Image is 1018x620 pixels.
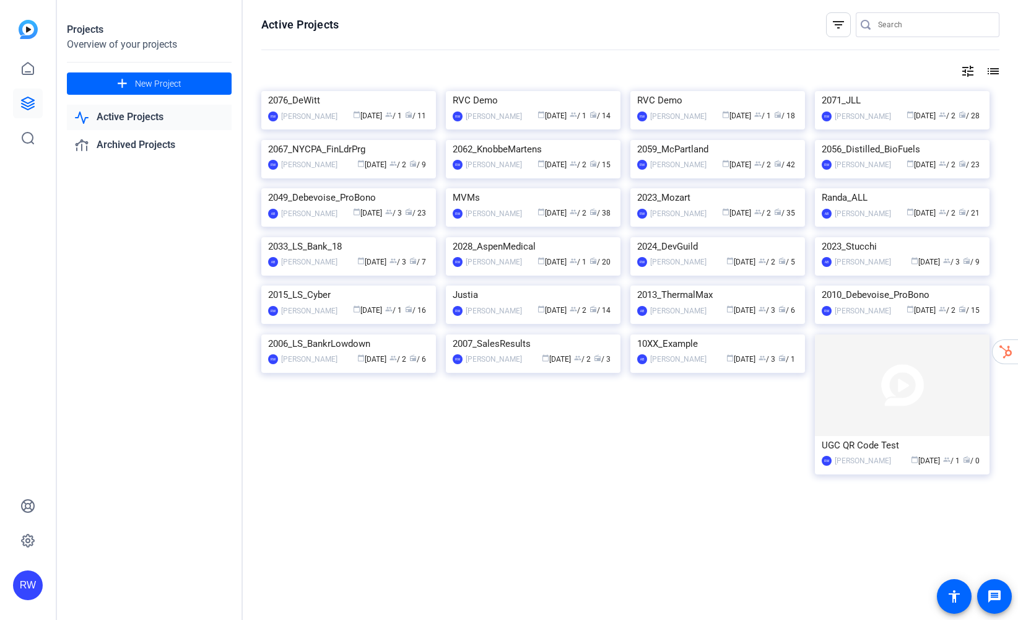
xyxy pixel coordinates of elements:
[822,456,832,466] div: RW
[570,306,586,315] span: / 2
[385,111,402,120] span: / 1
[353,111,360,118] span: calendar_today
[405,306,426,315] span: / 16
[268,91,429,110] div: 2076_DeWitt
[281,159,337,171] div: [PERSON_NAME]
[939,208,946,216] span: group
[353,208,360,216] span: calendar_today
[939,306,955,315] span: / 2
[959,111,980,120] span: / 28
[835,207,891,220] div: [PERSON_NAME]
[570,111,586,120] span: / 1
[774,160,781,167] span: radio
[409,354,417,362] span: radio
[466,256,522,268] div: [PERSON_NAME]
[774,208,781,216] span: radio
[637,160,647,170] div: RW
[637,91,798,110] div: RVC Demo
[959,208,966,216] span: radio
[959,160,966,167] span: radio
[778,355,795,364] span: / 1
[385,209,402,217] span: / 3
[281,353,337,365] div: [PERSON_NAME]
[268,160,278,170] div: RW
[650,207,707,220] div: [PERSON_NAME]
[939,160,955,169] span: / 2
[754,160,771,169] span: / 2
[726,258,755,266] span: [DATE]
[987,589,1002,604] mat-icon: message
[835,305,891,317] div: [PERSON_NAME]
[409,258,426,266] span: / 7
[67,133,232,158] a: Archived Projects
[835,159,891,171] div: [PERSON_NAME]
[778,305,786,313] span: radio
[722,111,751,120] span: [DATE]
[357,160,386,169] span: [DATE]
[409,355,426,364] span: / 6
[385,111,393,118] span: group
[19,20,38,39] img: blue-gradient.svg
[963,258,980,266] span: / 9
[778,354,786,362] span: radio
[281,207,337,220] div: [PERSON_NAME]
[409,160,426,169] span: / 9
[911,257,918,264] span: calendar_today
[570,305,577,313] span: group
[907,305,914,313] span: calendar_today
[831,17,846,32] mat-icon: filter_list
[453,257,463,267] div: RW
[637,140,798,159] div: 2059_McPartland
[907,111,936,120] span: [DATE]
[385,306,402,315] span: / 1
[589,258,611,266] span: / 20
[835,256,891,268] div: [PERSON_NAME]
[759,355,775,364] span: / 3
[357,355,386,364] span: [DATE]
[637,334,798,353] div: 10XX_Example
[878,17,990,32] input: Search
[754,208,762,216] span: group
[822,436,983,455] div: UGC QR Code Test
[759,305,766,313] span: group
[67,37,232,52] div: Overview of your projects
[589,160,597,167] span: radio
[939,209,955,217] span: / 2
[778,258,795,266] span: / 5
[589,160,611,169] span: / 15
[268,257,278,267] div: AB
[115,76,130,92] mat-icon: add
[774,111,795,120] span: / 18
[822,237,983,256] div: 2023_Stucchi
[947,589,962,604] mat-icon: accessibility
[589,208,597,216] span: radio
[822,140,983,159] div: 2056_Distilled_BioFuels
[943,257,951,264] span: group
[353,305,360,313] span: calendar_today
[959,111,966,118] span: radio
[907,209,936,217] span: [DATE]
[835,455,891,467] div: [PERSON_NAME]
[570,257,577,264] span: group
[453,237,614,256] div: 2028_AspenMedical
[389,160,406,169] span: / 2
[542,355,571,364] span: [DATE]
[574,355,591,364] span: / 2
[268,334,429,353] div: 2006_LS_BankrLowdown
[537,209,567,217] span: [DATE]
[822,91,983,110] div: 2071_JLL
[537,257,545,264] span: calendar_today
[466,353,522,365] div: [PERSON_NAME]
[726,306,755,315] span: [DATE]
[943,456,960,465] span: / 1
[261,17,339,32] h1: Active Projects
[281,305,337,317] div: [PERSON_NAME]
[939,111,955,120] span: / 2
[405,111,412,118] span: radio
[281,256,337,268] div: [PERSON_NAME]
[409,257,417,264] span: radio
[594,354,601,362] span: radio
[389,257,397,264] span: group
[453,91,614,110] div: RVC Demo
[963,456,970,463] span: radio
